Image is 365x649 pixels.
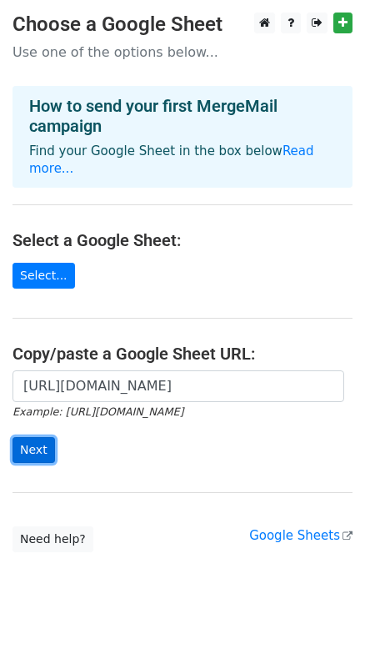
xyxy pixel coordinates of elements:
h3: Choose a Google Sheet [12,13,352,37]
h4: How to send your first MergeMail campaign [29,96,336,136]
h4: Select a Google Sheet: [12,230,352,250]
h4: Copy/paste a Google Sheet URL: [12,344,352,364]
small: Example: [URL][DOMAIN_NAME] [12,405,183,418]
iframe: Chat Widget [282,569,365,649]
p: Use one of the options below... [12,43,352,61]
a: Read more... [29,143,314,176]
p: Find your Google Sheet in the box below [29,143,336,178]
input: Next [12,437,55,463]
a: Select... [12,263,75,289]
a: Google Sheets [249,528,352,543]
input: Paste your Google Sheet URL here [12,370,344,402]
a: Need help? [12,526,93,552]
